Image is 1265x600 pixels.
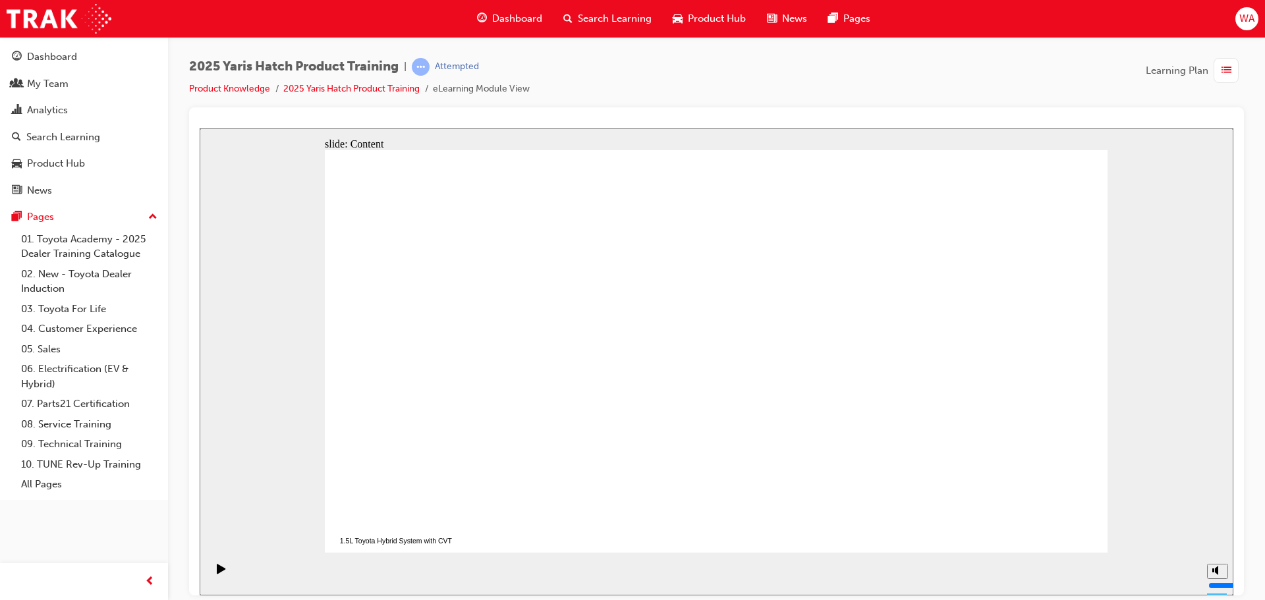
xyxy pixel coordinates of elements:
span: car-icon [12,158,22,170]
a: guage-iconDashboard [466,5,553,32]
a: 10. TUNE Rev-Up Training [16,454,163,475]
a: search-iconSearch Learning [553,5,662,32]
div: Pages [27,209,54,225]
span: car-icon [673,11,683,27]
span: chart-icon [12,105,22,117]
a: 03. Toyota For Life [16,299,163,319]
div: misc controls [1001,424,1027,467]
button: Mute (Ctrl+Alt+M) [1007,435,1028,450]
img: Trak [7,4,111,34]
a: Dashboard [5,45,163,69]
span: search-icon [12,132,21,144]
a: car-iconProduct Hub [662,5,756,32]
a: All Pages [16,474,163,495]
a: 06. Electrification (EV & Hybrid) [16,359,163,394]
a: 07. Parts21 Certification [16,394,163,414]
a: 05. Sales [16,339,163,360]
button: DashboardMy TeamAnalyticsSearch LearningProduct HubNews [5,42,163,205]
div: News [27,183,52,198]
span: pages-icon [12,211,22,223]
a: 01. Toyota Academy - 2025 Dealer Training Catalogue [16,229,163,264]
a: Analytics [5,98,163,123]
div: Product Hub [27,156,85,171]
div: Analytics [27,103,68,118]
a: News [5,178,163,203]
a: 02. New - Toyota Dealer Induction [16,264,163,299]
div: Search Learning [26,130,100,145]
a: Search Learning [5,125,163,150]
span: Search Learning [578,11,652,26]
span: | [404,59,407,74]
div: Dashboard [27,49,77,65]
button: WA [1235,7,1258,30]
span: guage-icon [477,11,487,27]
div: My Team [27,76,69,92]
span: Product Hub [688,11,746,26]
a: Product Knowledge [189,83,270,94]
a: Product Hub [5,151,163,176]
input: volume [1009,452,1094,462]
span: WA [1239,11,1254,26]
span: up-icon [148,209,157,226]
span: learningRecordVerb_ATTEMPT-icon [412,58,430,76]
button: Pages [5,205,163,229]
span: search-icon [563,11,573,27]
span: News [782,11,807,26]
span: Pages [843,11,870,26]
li: eLearning Module View [433,82,530,97]
span: people-icon [12,78,22,90]
a: pages-iconPages [818,5,881,32]
button: Learning Plan [1146,58,1244,83]
button: Play (Ctrl+Alt+P) [7,435,29,457]
div: Attempted [435,61,479,73]
a: My Team [5,72,163,96]
div: playback controls [7,424,29,467]
a: news-iconNews [756,5,818,32]
span: pages-icon [828,11,838,27]
span: news-icon [767,11,777,27]
span: prev-icon [145,574,155,590]
span: Learning Plan [1146,63,1208,78]
span: list-icon [1222,63,1231,79]
span: guage-icon [12,51,22,63]
a: 04. Customer Experience [16,319,163,339]
span: news-icon [12,185,22,197]
a: 2025 Yaris Hatch Product Training [283,83,420,94]
span: 2025 Yaris Hatch Product Training [189,59,399,74]
a: 08. Service Training [16,414,163,435]
span: Dashboard [492,11,542,26]
a: 09. Technical Training [16,434,163,454]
